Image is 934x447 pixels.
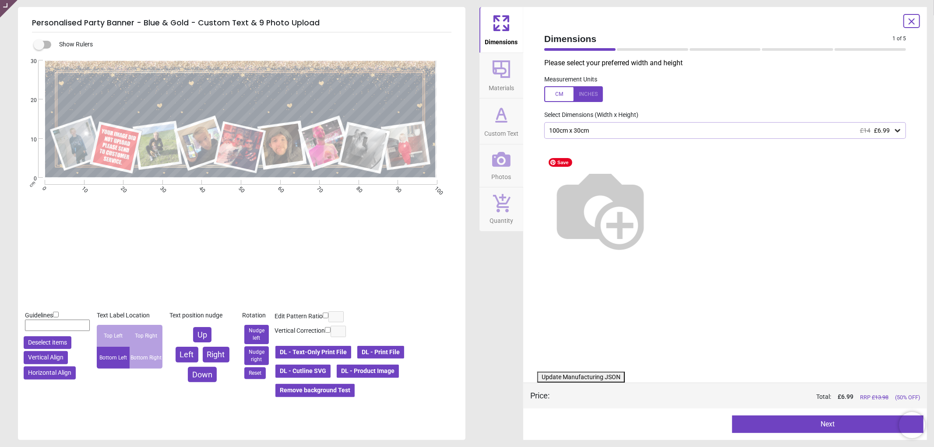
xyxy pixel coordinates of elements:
div: Show Rulers [39,39,465,50]
div: Price : [530,390,550,401]
button: Dimensions [479,7,523,53]
span: Materials [489,80,514,93]
span: Guidelines [25,312,53,319]
span: £6.99 [874,127,890,134]
button: DL - Print File [356,345,405,360]
button: Left [176,347,198,362]
span: £ [838,393,853,401]
button: Deselect items [24,336,71,349]
button: Vertical Align [24,351,68,364]
span: Custom Text [484,125,518,138]
span: Quantity [490,212,513,225]
p: Please select your preferred width and height [544,58,913,68]
button: Up [193,327,211,342]
div: Text Label Location [97,311,162,320]
span: (50% OFF) [895,394,920,401]
button: Nudge right [244,346,269,366]
button: Update Manufacturing JSON [537,372,625,383]
label: Vertical Correction [275,327,325,335]
div: Bottom Right [130,347,162,369]
button: Remove background Test [275,383,356,398]
span: Dimensions [485,34,518,47]
span: Dimensions [544,32,892,45]
span: 1 of 5 [892,35,906,42]
button: DL - Text-Only Print File [275,345,352,360]
label: Edit Pattern Ratio [275,312,323,321]
div: Top Right [130,325,162,347]
span: 6.99 [841,393,853,400]
button: Reset [244,367,266,379]
button: Horizontal Align [24,366,76,380]
h5: Personalised Party Banner - Blue & Gold - Custom Text & 9 Photo Upload [32,14,451,32]
button: Quantity [479,187,523,231]
div: Total: [563,393,920,401]
button: DL - Product Image [336,364,400,379]
div: 100cm x 30cm [548,127,893,134]
button: Next [732,415,923,433]
button: Nudge left [244,325,269,344]
span: 30 [20,58,37,65]
iframe: Brevo live chat [899,412,925,438]
span: £14 [860,127,871,134]
div: Top Left [97,325,130,347]
span: Photos [492,169,511,182]
button: Right [203,347,229,362]
div: Rotation [242,311,271,320]
span: RRP [860,394,888,401]
div: Bottom Left [97,347,130,369]
button: Materials [479,53,523,99]
div: Text position nudge [169,311,235,320]
label: Select Dimensions (Width x Height) [537,111,638,120]
button: Custom Text [479,99,523,144]
button: Down [188,367,217,382]
span: Save [549,158,572,167]
span: £ 13.98 [872,394,888,401]
img: Helper for size comparison [544,153,656,265]
button: Photos [479,144,523,187]
button: DL - Cutline SVG [275,364,331,379]
label: Measurement Units [544,75,597,84]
